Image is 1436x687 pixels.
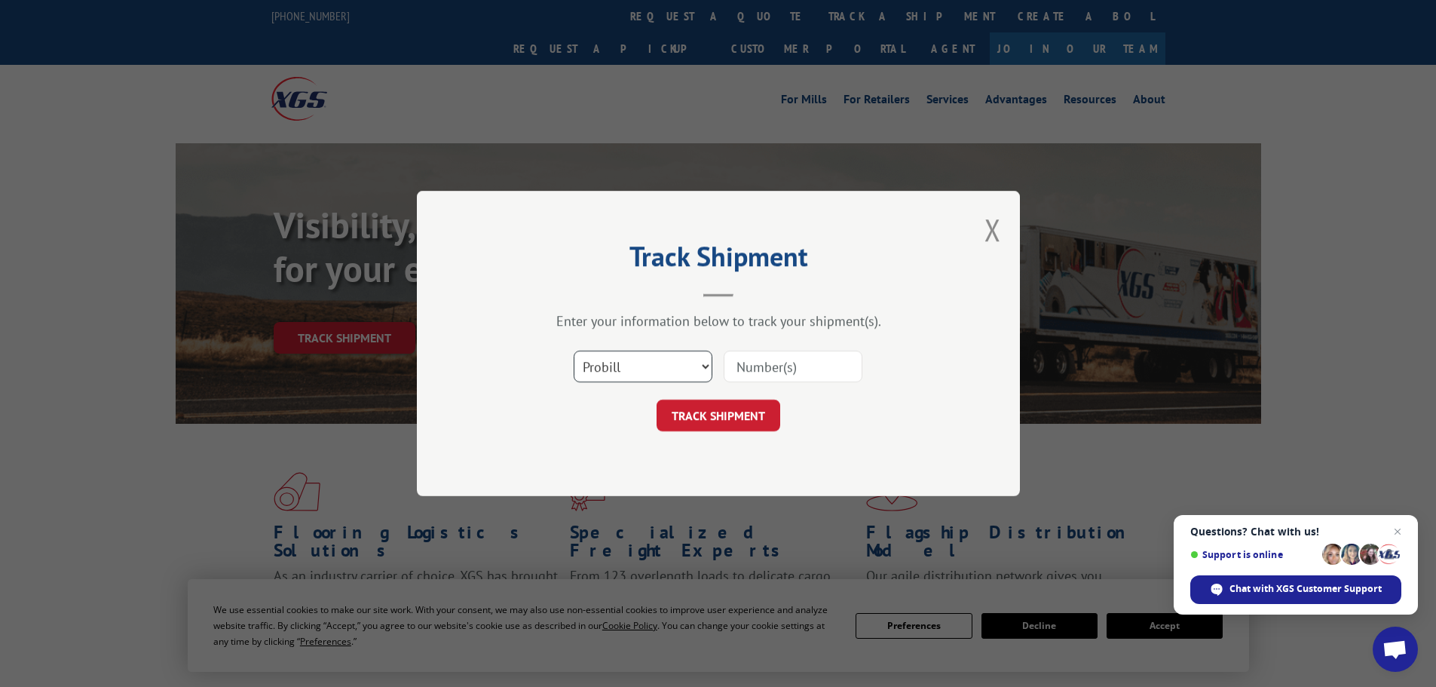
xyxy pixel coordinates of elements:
[492,312,945,330] div: Enter your information below to track your shipment(s).
[984,210,1001,250] button: Close modal
[1190,526,1401,538] span: Questions? Chat with us!
[1190,575,1401,604] div: Chat with XGS Customer Support
[724,351,862,382] input: Number(s)
[492,246,945,274] h2: Track Shipment
[1389,523,1407,541] span: Close chat
[1190,549,1317,560] span: Support is online
[1229,582,1382,596] span: Chat with XGS Customer Support
[1373,627,1418,672] div: Open chat
[657,400,780,431] button: TRACK SHIPMENT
